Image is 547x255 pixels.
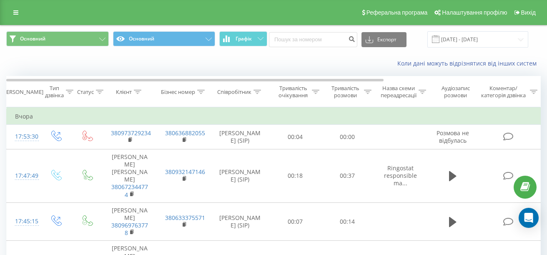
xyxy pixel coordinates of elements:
[211,125,269,149] td: [PERSON_NAME] (SIP)
[277,85,310,99] div: Тривалість очікування
[269,32,357,47] input: Пошук за номером
[7,108,541,125] td: Вчора
[111,129,151,137] a: 380973729234
[103,149,157,202] td: [PERSON_NAME] [PERSON_NAME]
[321,125,374,149] td: 00:00
[384,164,417,187] span: Ringostat responsible ma...
[397,59,541,67] a: Коли дані можуть відрізнятися вiд інших систем
[219,31,267,46] button: Графік
[381,85,417,99] div: Назва схеми переадресації
[217,88,251,96] div: Співробітник
[111,183,148,198] a: 380672344774
[269,125,321,149] td: 00:04
[442,9,507,16] span: Налаштування профілю
[165,168,205,176] a: 380932147146
[435,85,476,99] div: Аудіозапис розмови
[521,9,536,16] span: Вихід
[165,214,205,222] a: 380633375571
[15,129,32,145] div: 17:53:30
[366,9,428,16] span: Реферальна програма
[45,85,64,99] div: Тип дзвінка
[113,31,216,46] button: Основний
[236,36,252,42] span: Графік
[6,31,109,46] button: Основний
[437,129,469,144] span: Розмова не відбулась
[77,88,94,96] div: Статус
[161,88,195,96] div: Бізнес номер
[211,202,269,241] td: [PERSON_NAME] (SIP)
[479,85,528,99] div: Коментар/категорія дзвінка
[103,202,157,241] td: [PERSON_NAME]
[15,213,32,230] div: 17:45:15
[211,149,269,202] td: [PERSON_NAME] (SIP)
[321,149,374,202] td: 00:37
[15,168,32,184] div: 17:47:49
[321,202,374,241] td: 00:14
[116,88,132,96] div: Клієнт
[269,202,321,241] td: 00:07
[1,88,43,96] div: [PERSON_NAME]
[111,221,148,237] a: 380969763778
[519,208,539,228] div: Open Intercom Messenger
[329,85,362,99] div: Тривалість розмови
[20,35,45,42] span: Основний
[269,149,321,202] td: 00:18
[361,32,406,47] button: Експорт
[165,129,205,137] a: 380636882055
